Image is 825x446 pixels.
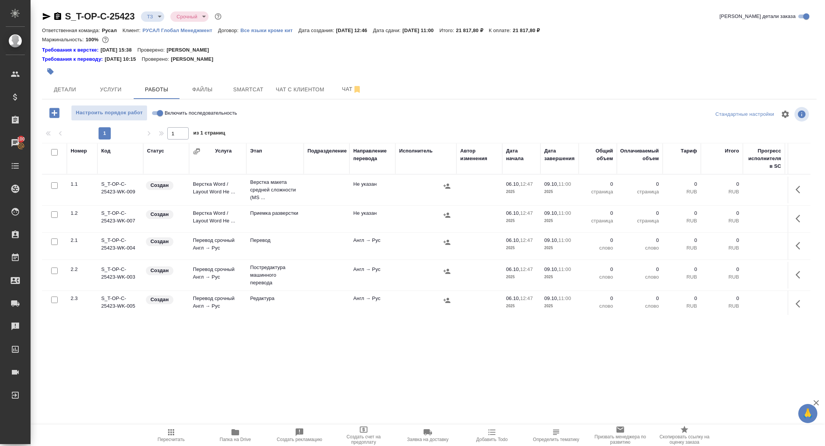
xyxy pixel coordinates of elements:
p: 0 [582,180,613,188]
span: Детали [47,85,83,94]
button: Настроить порядок работ [71,105,147,121]
p: 2025 [506,244,537,252]
button: Добавить работу [44,105,65,121]
button: 🙏 [798,404,817,423]
p: 06.10, [506,181,520,187]
div: Код [101,147,110,155]
p: 06.10, [506,210,520,216]
div: Тариф [681,147,697,155]
p: 0 [582,266,613,273]
span: Добавить Todo [476,437,508,442]
p: слово [621,244,659,252]
div: Заказ еще не согласован с клиентом, искать исполнителей рано [145,266,185,276]
p: 12:47 [520,237,533,243]
button: Добавить Todo [460,425,524,446]
div: Автор изменения [460,147,498,162]
p: 06.10, [506,295,520,301]
p: 0 [621,237,659,244]
p: Проверено: [142,55,171,63]
div: Исполнитель [399,147,433,155]
p: Создан [150,267,169,274]
p: 0 [705,180,739,188]
div: Этап [250,147,262,155]
div: Нажми, чтобы открыть папку с инструкцией [42,46,100,54]
p: Постредактура машинного перевода [250,264,300,287]
button: Скопировать ссылку для ЯМессенджера [42,12,51,21]
button: Здесь прячутся важные кнопки [791,295,809,313]
p: [DATE] 11:00 [403,28,440,33]
td: Перевод срочный Англ → Рус [189,262,246,289]
p: 12:47 [520,295,533,301]
p: Итого: [439,28,456,33]
p: 2025 [544,273,575,281]
p: RUB [666,273,697,281]
p: слово [582,302,613,310]
span: Призвать менеджера по развитию [593,434,648,445]
button: Назначить [441,295,453,306]
div: ТЗ [141,11,165,22]
span: Настроить порядок работ [75,109,143,117]
div: Дата завершения [544,147,575,162]
p: 11:00 [558,237,571,243]
p: страница [582,188,613,196]
a: Все языки кроме кит [240,27,298,33]
p: 21 817,80 ₽ [456,28,489,33]
p: 09.10, [544,210,558,216]
div: Общий объем [582,147,613,162]
p: 11:00 [558,295,571,301]
p: Создан [150,182,169,189]
p: 11:00 [558,181,571,187]
p: 2025 [544,188,575,196]
p: RUB [705,188,739,196]
button: Скопировать ссылку на оценку заказа [652,425,717,446]
p: RUB [705,273,739,281]
div: Направление перевода [353,147,391,162]
td: Не указан [349,206,395,232]
p: 11:00 [558,266,571,272]
button: Здесь прячутся важные кнопки [791,180,809,199]
p: Дата создания: [298,28,336,33]
p: Приемка разверстки [250,209,300,217]
td: S_T-OP-C-25423-WK-007 [97,206,143,232]
button: Создать счет на предоплату [332,425,396,446]
div: split button [713,109,776,120]
td: Верстка Word / Layout Word Не ... [189,177,246,203]
button: Определить тематику [524,425,588,446]
span: Создать рекламацию [277,437,322,442]
p: Клиент: [123,28,142,33]
p: RUB [666,244,697,252]
p: страница [621,217,659,225]
span: 100 [13,135,30,143]
span: Заявка на доставку [407,437,448,442]
p: 0 [621,295,659,302]
button: Заявка на доставку [396,425,460,446]
p: RUB [666,188,697,196]
button: Папка на Drive [203,425,267,446]
span: Папка на Drive [220,437,251,442]
p: 0 [582,237,613,244]
td: S_T-OP-C-25423-WK-009 [97,177,143,203]
p: 0 [621,180,659,188]
p: 0 [666,295,697,302]
p: К оплате: [489,28,513,33]
p: RUB [705,244,739,252]
span: Включить последовательность [165,109,237,117]
p: RUB [666,217,697,225]
p: 0 [705,237,739,244]
div: Заказ еще не согласован с клиентом, искать исполнителей рано [145,180,185,191]
p: RUB [666,302,697,310]
p: 0 [666,266,697,273]
div: Заказ еще не согласован с клиентом, искать исполнителей рано [145,295,185,305]
div: 1.2 [71,209,94,217]
p: Ответственная команда: [42,28,102,33]
p: 06.10, [506,266,520,272]
p: [DATE] 15:38 [100,46,137,54]
p: 06.10, [506,237,520,243]
span: Smartcat [230,85,267,94]
p: 2025 [544,244,575,252]
a: S_T-OP-C-25423 [65,11,135,21]
p: 0 [621,209,659,217]
p: 12:47 [520,181,533,187]
button: Скопировать ссылку [53,12,62,21]
p: 0 [582,295,613,302]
